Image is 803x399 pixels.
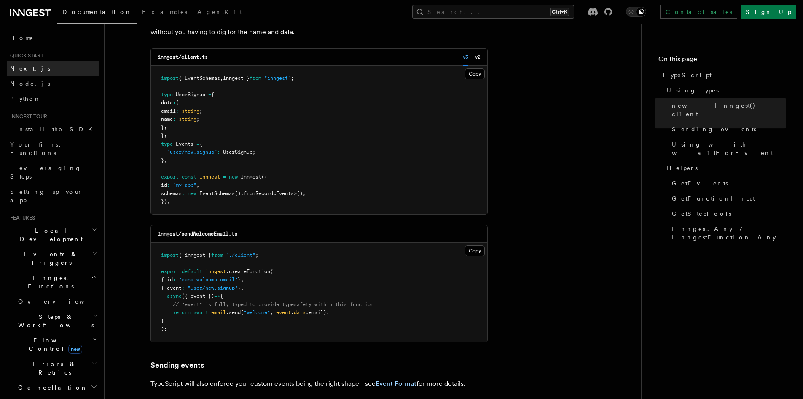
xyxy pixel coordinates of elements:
[10,65,50,72] span: Next.js
[7,76,99,91] a: Node.js
[7,160,99,184] a: Leveraging Steps
[150,359,204,371] a: Sending events
[15,312,94,329] span: Steps & Workflows
[261,174,267,180] span: ({
[142,8,187,15] span: Examples
[211,309,226,315] span: email
[182,174,196,180] span: const
[7,226,92,243] span: Local Development
[211,92,214,98] span: {
[276,190,294,196] span: Events
[291,309,294,315] span: .
[241,277,244,282] span: ,
[196,182,199,188] span: ,
[192,3,247,23] a: AgentKit
[15,383,88,392] span: Cancellation
[167,149,217,155] span: "user/new.signup"
[161,252,179,258] span: import
[182,108,199,114] span: string
[672,179,728,187] span: GetEvents
[7,184,99,208] a: Setting up your app
[161,318,164,324] span: }
[250,75,261,81] span: from
[176,92,205,98] span: UserSignup
[214,293,220,299] span: =>
[226,252,255,258] span: "./client"
[7,122,99,137] a: Install the SDK
[161,141,173,147] span: type
[463,49,468,66] button: v3
[167,182,170,188] span: :
[669,98,786,122] a: new Inngest() client
[741,5,796,19] a: Sign Up
[10,80,50,87] span: Node.js
[199,108,202,114] span: ;
[161,182,167,188] span: id
[158,54,208,60] code: inngest/client.ts
[7,214,35,221] span: Features
[10,165,81,180] span: Leveraging Steps
[161,277,173,282] span: { id
[672,101,786,118] span: new Inngest() client
[208,92,211,98] span: =
[173,301,373,307] span: // "event" is fully typed to provide typesafety within this function
[7,91,99,106] a: Python
[475,49,481,66] button: v2
[10,95,41,102] span: Python
[226,309,241,315] span: .send
[252,149,255,155] span: ;
[161,133,167,138] span: };
[197,8,242,15] span: AgentKit
[669,221,786,245] a: Inngest.Any / InngestFunction.Any
[182,285,185,291] span: :
[167,293,182,299] span: async
[241,309,244,315] span: (
[669,137,786,160] a: Using with waitForEvent
[7,270,99,294] button: Inngest Functions
[15,356,99,380] button: Errors & Retries
[161,75,179,81] span: import
[241,190,273,196] span: .fromRecord
[161,174,179,180] span: export
[15,309,99,333] button: Steps & Workflows
[220,75,223,81] span: ,
[182,190,185,196] span: :
[173,309,191,315] span: return
[182,293,214,299] span: ({ event })
[137,3,192,23] a: Examples
[669,191,786,206] a: GetFunctionInput
[7,113,47,120] span: Inngest tour
[658,68,786,83] a: TypeScript
[15,360,91,377] span: Errors & Retries
[173,100,176,106] span: :
[199,190,235,196] span: EventSchemas
[179,252,211,258] span: { inngest }
[626,7,646,17] button: Toggle dark mode
[161,92,173,98] span: type
[667,86,719,95] span: Using types
[161,125,167,130] span: };
[7,61,99,76] a: Next.js
[220,293,223,299] span: {
[229,174,238,180] span: new
[176,141,193,147] span: Events
[196,141,199,147] span: =
[672,125,756,133] span: Sending events
[667,164,698,172] span: Helpers
[179,116,196,122] span: string
[273,190,276,196] span: <
[62,8,132,15] span: Documentation
[276,309,291,315] span: event
[15,333,99,356] button: Flow Controlnew
[658,54,786,68] h4: On this page
[672,140,786,157] span: Using with waitForEvent
[7,223,99,247] button: Local Development
[255,252,258,258] span: ;
[223,174,226,180] span: =
[672,209,731,218] span: GetStepTools
[68,345,82,354] span: new
[669,206,786,221] a: GetStepTools
[303,190,306,196] span: ,
[211,252,223,258] span: from
[193,309,208,315] span: await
